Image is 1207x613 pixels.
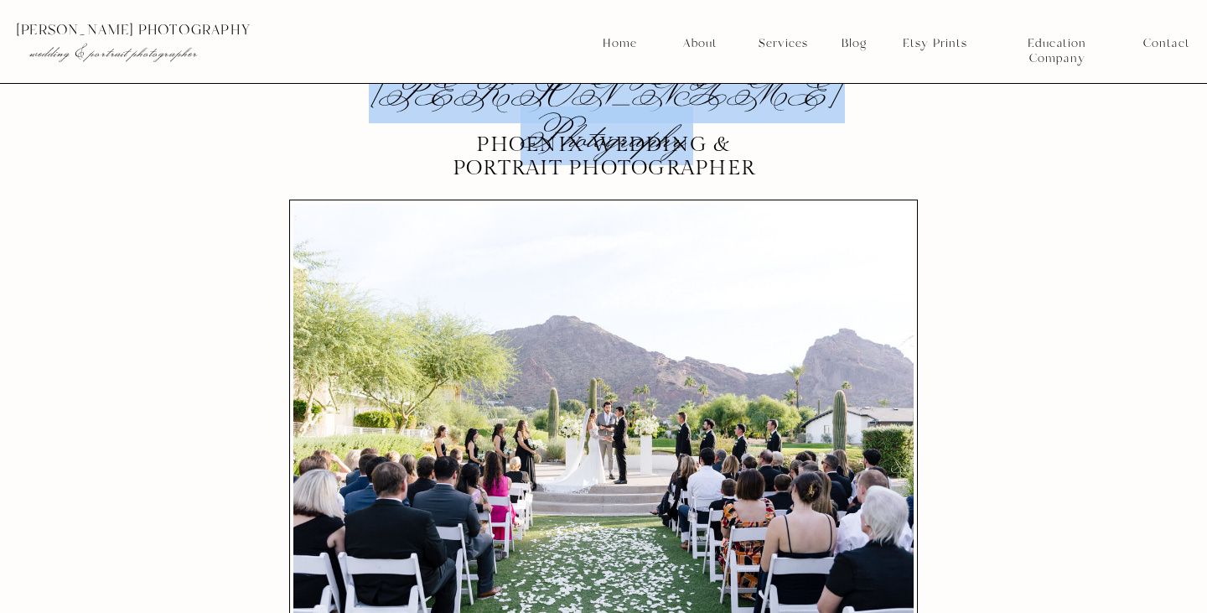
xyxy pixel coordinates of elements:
[29,44,307,61] p: wedding & portrait photographer
[602,36,638,51] a: Home
[836,36,873,51] a: Blog
[1143,36,1189,51] a: Contact
[678,36,721,51] a: About
[752,36,814,51] a: Services
[999,36,1115,51] a: Education Company
[16,23,341,38] p: [PERSON_NAME] photography
[896,36,973,51] a: Etsy Prints
[321,74,887,114] h2: [PERSON_NAME] Photography
[444,133,764,179] p: Phoenix Wedding & portrait photographer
